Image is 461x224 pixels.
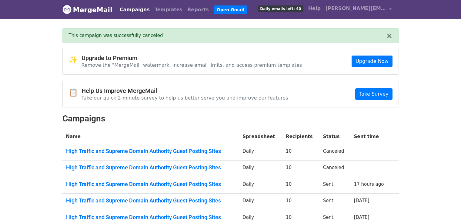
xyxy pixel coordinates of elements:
[82,95,288,101] p: Take our quick 2-minute survey to help us better serve you and improve our features
[82,54,302,62] h4: Upgrade to Premium
[319,161,350,177] td: Canceled
[82,62,302,68] p: Remove the "MergeMail" watermark, increase email limits, and access premium templates
[239,161,282,177] td: Daily
[62,3,112,16] a: MergeMail
[256,2,306,15] a: Daily emails left: 40
[282,130,319,144] th: Recipients
[326,5,386,12] span: [PERSON_NAME][EMAIL_ADDRESS][DOMAIN_NAME]
[69,56,82,64] span: ✨
[319,144,350,161] td: Canceled
[214,5,247,14] a: Open Gmail
[386,32,392,39] button: ×
[319,130,350,144] th: Status
[62,114,399,124] h2: Campaigns
[82,87,288,94] h4: Help Us Improve MergeMail
[69,32,386,39] div: This campaign was successfully canceled
[66,214,236,221] a: High Traffic and Supreme Domain Authority Guest Posting Sites
[152,4,185,16] a: Templates
[62,130,239,144] th: Name
[350,130,391,144] th: Sent time
[306,2,323,15] a: Help
[66,148,236,154] a: High Traffic and Supreme Domain Authority Guest Posting Sites
[282,194,319,210] td: 10
[239,130,282,144] th: Spreadsheet
[239,177,282,194] td: Daily
[319,177,350,194] td: Sent
[352,56,392,67] a: Upgrade Now
[239,194,282,210] td: Daily
[319,194,350,210] td: Sent
[62,5,72,14] img: MergeMail logo
[66,197,236,204] a: High Traffic and Supreme Domain Authority Guest Posting Sites
[282,177,319,194] td: 10
[323,2,394,17] a: [PERSON_NAME][EMAIL_ADDRESS][DOMAIN_NAME]
[354,182,384,187] a: 17 hours ago
[185,4,211,16] a: Reports
[66,164,236,171] a: High Traffic and Supreme Domain Authority Guest Posting Sites
[282,144,319,161] td: 10
[282,161,319,177] td: 10
[239,144,282,161] td: Daily
[355,88,392,100] a: Take Survey
[117,4,152,16] a: Campaigns
[354,215,369,220] a: [DATE]
[354,198,369,203] a: [DATE]
[69,88,82,97] span: 📋
[66,181,236,188] a: High Traffic and Supreme Domain Authority Guest Posting Sites
[258,5,303,12] span: Daily emails left: 40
